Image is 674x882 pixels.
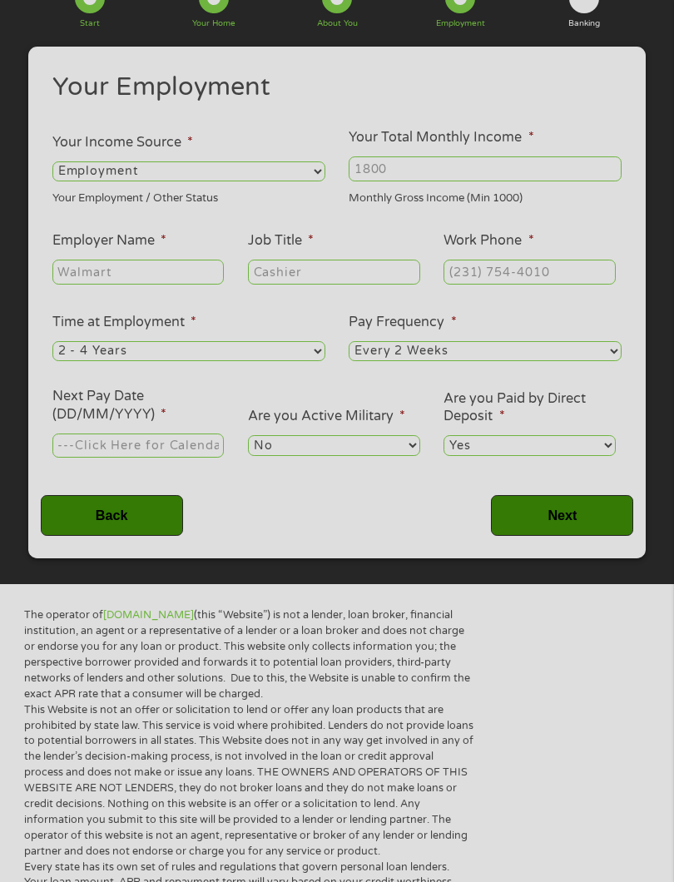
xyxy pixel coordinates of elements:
input: ---Click Here for Calendar --- [52,434,224,458]
label: Are you Active Military [248,408,405,425]
label: Pay Frequency [349,314,456,331]
input: 1800 [349,156,622,181]
p: The operator of (this “Website”) is not a lender, loan broker, financial institution, an agent or... [24,607,473,701]
div: Banking [568,20,600,28]
h2: Your Employment [52,71,610,104]
div: Monthly Gross Income (Min 1000) [349,185,622,207]
input: Cashier [248,260,419,285]
input: Next [491,495,633,536]
input: Back [41,495,183,536]
a: [DOMAIN_NAME] [103,608,194,622]
div: Employment [436,20,485,28]
label: Are you Paid by Direct Deposit [444,390,615,425]
label: Employer Name [52,232,166,250]
label: Job Title [248,232,314,250]
input: Walmart [52,260,224,285]
label: Work Phone [444,232,533,250]
p: This Website is not an offer or solicitation to lend or offer any loan products that are prohibit... [24,702,473,860]
input: (231) 754-4010 [444,260,615,285]
div: Start [80,20,100,28]
label: Next Pay Date (DD/MM/YYYY) [52,388,224,423]
label: Time at Employment [52,314,196,331]
label: Your Income Source [52,134,193,151]
div: Your Employment / Other Status [52,185,325,207]
label: Your Total Monthly Income [349,129,533,146]
div: About You [317,20,358,28]
div: Your Home [192,20,235,28]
